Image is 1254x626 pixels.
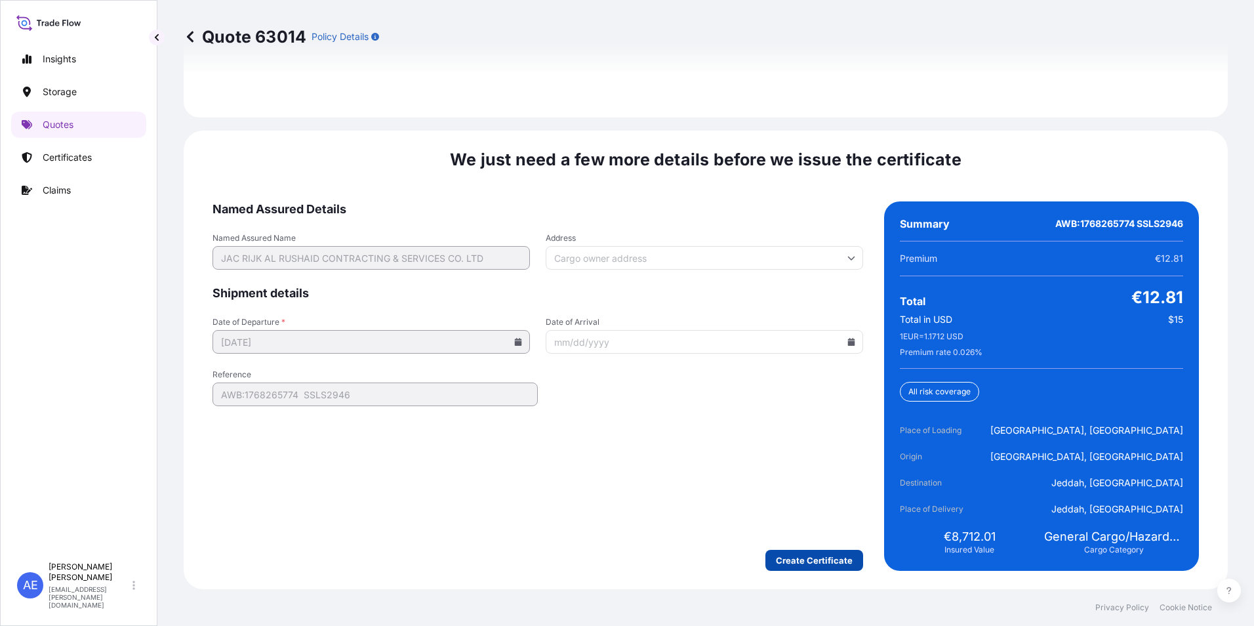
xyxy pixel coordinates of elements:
p: [PERSON_NAME] [PERSON_NAME] [49,562,130,583]
span: Reference [212,369,538,380]
span: Destination [900,476,973,490]
span: $15 [1168,313,1183,326]
span: Premium [900,252,937,265]
a: Cookie Notice [1160,602,1212,613]
span: Date of Departure [212,317,530,327]
a: Insights [11,46,146,72]
p: Claims [43,184,71,197]
a: Privacy Policy [1095,602,1149,613]
a: Quotes [11,112,146,138]
input: mm/dd/yyyy [546,330,863,354]
a: Storage [11,79,146,105]
span: Address [546,233,863,243]
span: [GEOGRAPHIC_DATA], [GEOGRAPHIC_DATA] [990,424,1183,437]
span: €12.81 [1155,252,1183,265]
span: Total in USD [900,313,952,326]
button: Create Certificate [765,550,863,571]
p: Quotes [43,118,73,131]
span: €8,712.01 [944,529,996,545]
span: Shipment details [212,285,863,301]
span: AWB:1768265774 SSLS2946 [1055,217,1183,230]
span: Place of Loading [900,424,973,437]
input: Cargo owner address [546,246,863,270]
span: Place of Delivery [900,503,973,516]
a: Claims [11,177,146,203]
p: Create Certificate [776,554,853,567]
p: Insights [43,52,76,66]
span: [GEOGRAPHIC_DATA], [GEOGRAPHIC_DATA] [990,450,1183,463]
input: mm/dd/yyyy [212,330,530,354]
span: General Cargo/Hazardous Material [1044,529,1183,545]
a: Certificates [11,144,146,171]
p: Storage [43,85,77,98]
p: [EMAIL_ADDRESS][PERSON_NAME][DOMAIN_NAME] [49,585,130,609]
span: Named Assured Details [212,201,863,217]
span: AE [23,579,38,592]
span: Cargo Category [1084,545,1144,555]
p: Certificates [43,151,92,164]
span: Insured Value [944,545,994,555]
div: All risk coverage [900,382,979,402]
span: Summary [900,217,950,230]
p: Policy Details [312,30,369,43]
span: Total [900,295,925,308]
input: Your internal reference [212,383,538,406]
span: Date of Arrival [546,317,863,327]
span: 1 EUR = 1.1712 USD [900,331,963,342]
span: We just need a few more details before we issue the certificate [450,149,961,170]
span: Named Assured Name [212,233,530,243]
span: Origin [900,450,973,463]
span: Jeddah, [GEOGRAPHIC_DATA] [1051,476,1183,490]
span: €12.81 [1131,287,1183,308]
span: Premium rate 0.026 % [900,347,982,358]
p: Quote 63014 [184,26,306,47]
span: Jeddah, [GEOGRAPHIC_DATA] [1051,503,1183,516]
